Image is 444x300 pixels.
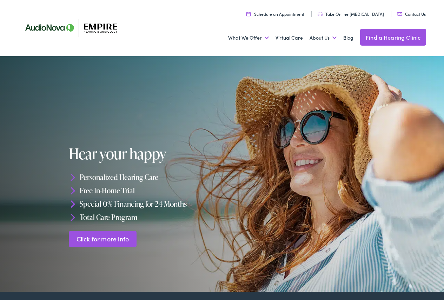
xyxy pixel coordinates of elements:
[360,29,426,46] a: Find a Hearing Clinic
[397,11,426,17] a: Contact Us
[318,12,323,16] img: utility icon
[69,197,224,211] li: Special 0% Financing for 24 Months
[69,211,224,224] li: Total Care Program
[69,231,137,247] a: Click for more info
[343,25,353,51] a: Blog
[246,11,304,17] a: Schedule an Appointment
[310,25,337,51] a: About Us
[276,25,303,51] a: Virtual Care
[318,11,384,17] a: Take Online [MEDICAL_DATA]
[69,146,224,162] h1: Hear your happy
[69,171,224,184] li: Personalized Hearing Care
[69,184,224,197] li: Free In-Home Trial
[246,12,251,16] img: utility icon
[397,12,402,16] img: utility icon
[228,25,269,51] a: What We Offer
